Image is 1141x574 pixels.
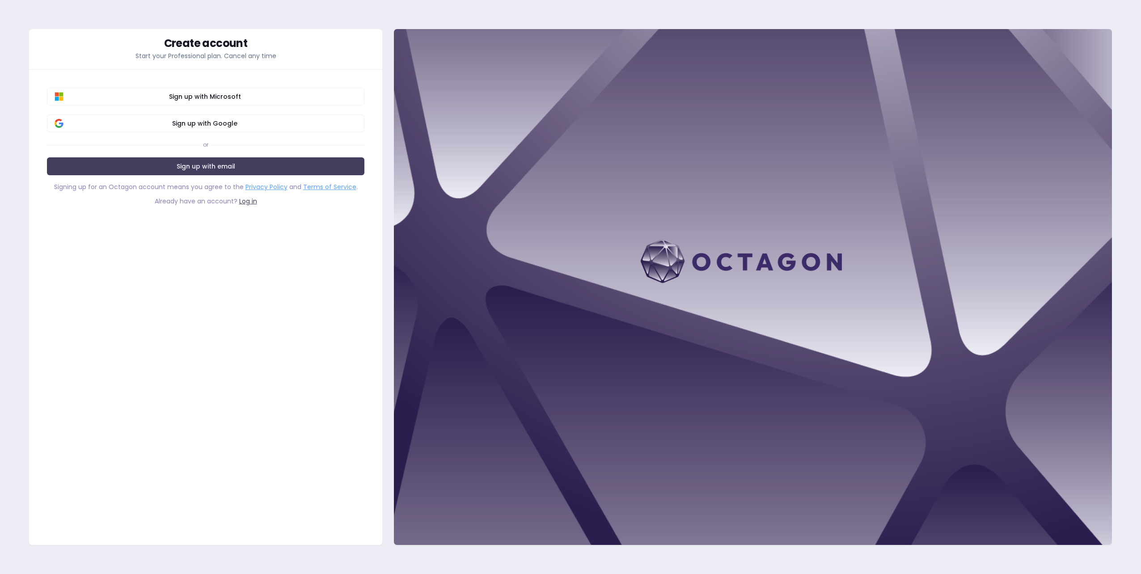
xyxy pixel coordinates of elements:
[239,197,257,206] a: Log in
[47,88,364,106] button: Sign up with Microsoft
[47,157,364,175] a: Sign up with email
[47,38,364,49] div: Create account
[245,182,287,191] a: Privacy Policy
[203,141,208,148] div: or
[47,51,364,60] p: Start your Professional plan. Cancel any time
[53,119,357,128] span: Sign up with Google
[47,114,364,132] button: Sign up with Google
[303,182,356,191] a: Terms of Service
[53,92,357,101] span: Sign up with Microsoft
[47,182,364,191] div: Signing up for an Octagon account means you agree to the and .
[47,197,364,206] div: Already have an account?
